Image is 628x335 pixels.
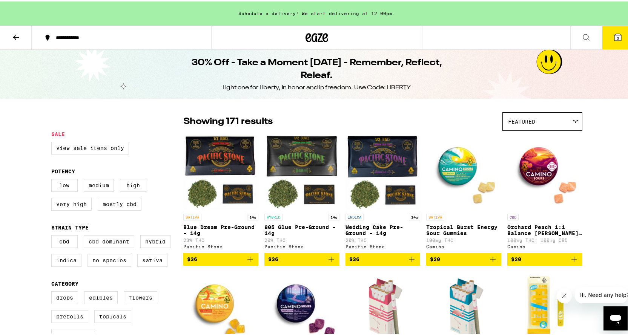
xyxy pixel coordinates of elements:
img: Pacific Stone - Wedding Cake Pre-Ground - 14g [345,133,421,208]
label: Medium [84,177,114,190]
button: Add to bag [183,251,258,264]
p: CBD [507,212,519,219]
p: Wedding Cake Pre-Ground - 14g [345,223,421,235]
img: Pacific Stone - 805 Glue Pre-Ground - 14g [264,133,339,208]
span: $20 [511,255,521,261]
label: Flowers [124,290,157,303]
label: High [120,177,146,190]
p: Tropical Burst Energy Sour Gummies [426,223,501,235]
p: 805 Glue Pre-Ground - 14g [264,223,339,235]
button: Add to bag [264,251,339,264]
div: Pacific Stone [183,243,258,248]
span: 3 [617,34,619,39]
p: SATIVA [426,212,444,219]
p: SATIVA [183,212,201,219]
label: Mostly CBD [98,196,141,209]
button: Add to bag [345,251,421,264]
button: Add to bag [507,251,582,264]
span: $36 [349,255,359,261]
img: Camino - Orchard Peach 1:1 Balance Sours Gummies [507,133,582,208]
label: Very High [51,196,92,209]
p: 100mg THC: 100mg CBD [507,236,582,241]
p: 14g [247,212,258,219]
a: Open page for Orchard Peach 1:1 Balance Sours Gummies from Camino [507,133,582,251]
div: Camino [507,243,582,248]
label: Drops [51,290,78,303]
span: $36 [187,255,197,261]
label: View Sale Items Only [51,140,129,153]
div: Light one for Liberty, in honor and in freedom. Use Code: LIBERTY [223,82,411,90]
p: INDICA [345,212,364,219]
span: $36 [268,255,278,261]
p: 14g [409,212,420,219]
img: Pacific Stone - Blue Dream Pre-Ground - 14g [183,133,258,208]
img: Camino - Tropical Burst Energy Sour Gummies [426,133,501,208]
h1: 30% Off - Take a Moment [DATE] - Remember, Reflect, Releaf. [180,55,454,81]
button: Add to bag [426,251,501,264]
p: 14g [328,212,339,219]
a: Open page for Wedding Cake Pre-Ground - 14g from Pacific Stone [345,133,421,251]
p: 100mg THC [426,236,501,241]
label: Topicals [94,309,131,321]
label: Sativa [137,252,167,265]
label: CBD [51,234,78,246]
label: Edibles [84,290,118,303]
a: Open page for Blue Dream Pre-Ground - 14g from Pacific Stone [183,133,258,251]
label: No Species [88,252,131,265]
label: Prerolls [51,309,88,321]
label: Indica [51,252,81,265]
div: Pacific Stone [264,243,339,248]
span: $20 [430,255,440,261]
p: Showing 171 results [183,114,273,127]
div: Camino [426,243,501,248]
p: Blue Dream Pre-Ground - 14g [183,223,258,235]
span: Hi. Need any help? [5,5,54,11]
a: Open page for Tropical Burst Energy Sour Gummies from Camino [426,133,501,251]
p: 23% THC [183,236,258,241]
p: HYBRID [264,212,283,219]
p: Orchard Peach 1:1 Balance [PERSON_NAME] Gummies [507,223,582,235]
p: 20% THC [345,236,421,241]
label: CBD Dominant [84,234,134,246]
legend: Strain Type [51,223,89,229]
a: Open page for 805 Glue Pre-Ground - 14g from Pacific Stone [264,133,339,251]
legend: Potency [51,167,75,173]
span: Featured [508,117,535,123]
iframe: Message from company [575,285,628,302]
legend: Sale [51,130,65,136]
label: Hybrid [140,234,170,246]
iframe: Button to launch messaging window [603,305,628,329]
legend: Category [51,279,78,285]
iframe: Close message [557,287,572,302]
label: Low [51,177,78,190]
p: 20% THC [264,236,339,241]
div: Pacific Stone [345,243,421,248]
